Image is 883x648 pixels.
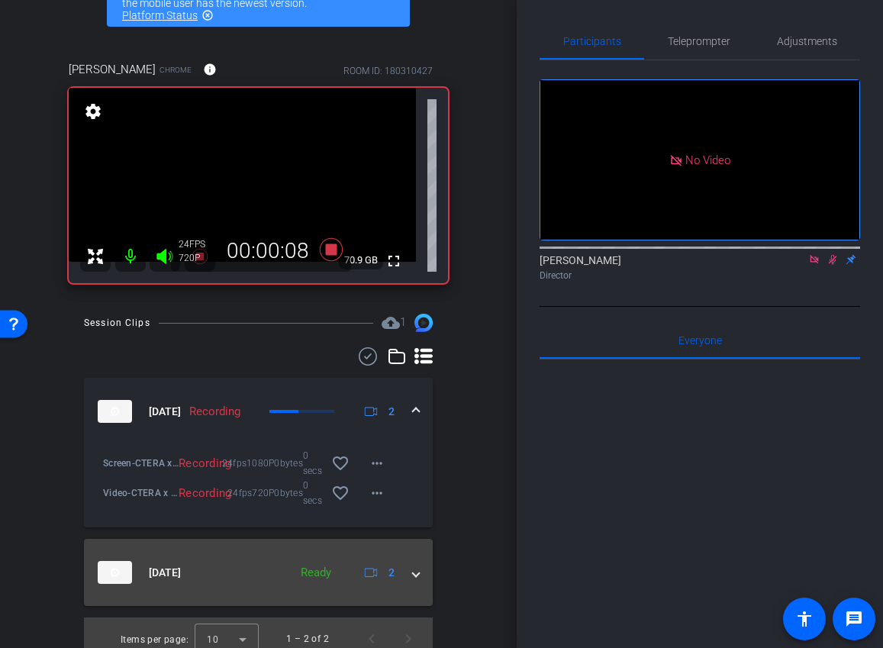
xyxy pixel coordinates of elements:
mat-icon: highlight_off [201,9,214,21]
span: Everyone [678,335,722,346]
div: Recording [171,456,236,471]
mat-icon: fullscreen [385,252,403,270]
mat-icon: info [203,63,217,76]
div: Recording [182,403,248,421]
mat-icon: more_horiz [368,484,386,502]
mat-icon: message [845,610,863,628]
div: thumb-nail[DATE]Recording2 [84,445,433,527]
div: Session Clips [84,315,150,330]
span: Adjustments [777,36,837,47]
span: Screen-CTERA x Workforce Productivity- 20min presentation w- 10min Q-A - [PERSON_NAME] - Nucleus ... [103,456,180,471]
img: thumb-nail [98,561,132,584]
span: 720P [252,485,274,501]
div: 1 – 2 of 2 [286,631,329,646]
mat-icon: favorite_border [331,484,350,502]
span: 24fps [222,456,247,471]
span: 2 [388,565,395,581]
span: 0bytes [274,456,303,471]
mat-icon: accessibility [795,610,814,628]
span: [PERSON_NAME] [69,61,156,78]
div: 24 [179,238,217,250]
div: Ready [293,564,339,582]
div: Items per page: [121,632,189,647]
mat-expansion-panel-header: thumb-nail[DATE]Ready2 [84,539,433,606]
mat-icon: settings [82,102,104,121]
span: Video-CTERA x Workforce Productivity- 20min presentation w- 10min Q-A - [PERSON_NAME] - Nucleus R... [103,485,180,501]
span: 1 [400,315,406,329]
span: [DATE] [149,565,181,581]
mat-expansion-panel-header: thumb-nail[DATE]Recording2 [84,378,433,445]
div: Recording [171,485,236,501]
mat-icon: cloud_upload [382,314,400,332]
span: Participants [563,36,621,47]
span: Destinations for your clips [382,314,406,332]
div: 720P [179,252,217,264]
span: 24fps [227,485,252,501]
span: 1080P [247,456,274,471]
span: 0 secs [303,478,322,508]
img: Session clips [414,314,433,332]
span: 2 [388,404,395,420]
mat-icon: favorite_border [331,454,350,472]
span: No Video [685,153,730,166]
span: [DATE] [149,404,181,420]
span: 0 secs [303,448,322,479]
mat-icon: more_horiz [368,454,386,472]
a: Platform Status [122,9,198,21]
div: Director [540,269,860,282]
span: Teleprompter [668,36,730,47]
img: thumb-nail [98,400,132,423]
div: ROOM ID: 180310427 [343,64,433,78]
div: 00:00:08 [217,238,319,264]
div: [PERSON_NAME] [540,253,860,282]
span: Chrome [160,64,192,76]
span: 70.9 GB [339,251,383,269]
span: 0bytes [274,485,303,501]
span: FPS [189,239,205,250]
